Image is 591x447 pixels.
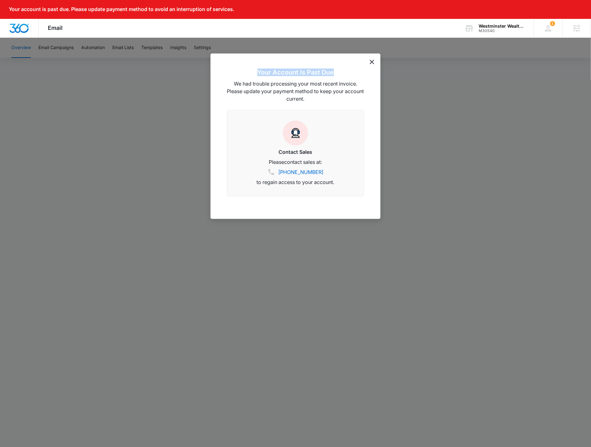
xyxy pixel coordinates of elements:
[227,80,364,103] p: We had trouble processing your most recent invoice. Please update your payment method to keep you...
[479,24,525,29] div: account name
[370,60,374,64] button: dismiss this dialog
[550,21,555,26] span: 1
[9,6,234,12] p: Your account is past due. Please update payment method to avoid an interruption of services.
[278,168,324,176] a: [PHONE_NUMBER]
[534,19,562,37] div: notifications count
[235,148,356,156] h3: Contact Sales
[479,29,525,33] div: account id
[48,25,63,31] span: Email
[227,69,364,76] h2: Your Account Is Past Due
[550,21,555,26] div: notifications count
[39,19,72,37] div: Email
[235,158,356,186] p: Please contact sales at: to regain access to your account.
